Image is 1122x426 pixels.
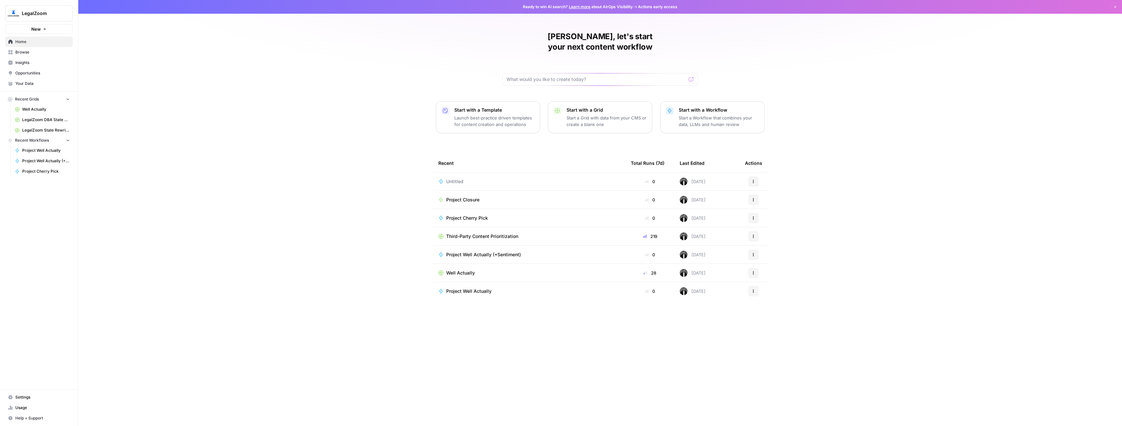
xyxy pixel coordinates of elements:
a: Project Cherry Pick [438,215,620,221]
a: Project Well Actually (+Sentiment) [438,251,620,258]
button: Start with a WorkflowStart a Workflow that combines your data, LLMs and human review [660,101,765,133]
button: Start with a GridStart a Grid with data from your CMS or create a blank one [548,101,652,133]
img: agqtm212c27aeosmjiqx3wzecrl1 [680,269,688,277]
span: Untitled [446,178,463,185]
a: Learn more [569,4,590,9]
div: Total Runs (7d) [631,154,664,172]
div: 0 [631,288,669,294]
a: Third-Party Content Prioritization [438,233,620,240]
p: Start a Workflow that combines your data, LLMs and human review [679,115,759,128]
a: Settings [5,392,73,402]
span: LegalZoom DBA State Articles [22,117,70,123]
img: agqtm212c27aeosmjiqx3wzecrl1 [680,251,688,259]
div: [DATE] [680,214,705,222]
h1: [PERSON_NAME], let's start your next content workflow [502,31,698,52]
div: [DATE] [680,178,705,185]
a: LegalZoom State Rewrites INC [12,125,73,135]
a: Project Well Actually [438,288,620,294]
div: 28 [631,270,669,276]
a: Project Closure [438,197,620,203]
img: agqtm212c27aeosmjiqx3wzecrl1 [680,214,688,222]
div: 0 [631,178,669,185]
a: Your Data [5,78,73,89]
a: Home [5,37,73,47]
span: Project Cherry Pick [22,168,70,174]
p: Start with a Workflow [679,107,759,113]
div: [DATE] [680,287,705,295]
button: Start with a TemplateLaunch best-practice driven templates for content creation and operations [436,101,540,133]
a: Project Cherry Pick [12,166,73,177]
div: 0 [631,251,669,258]
div: [DATE] [680,251,705,259]
a: Browse [5,47,73,57]
button: Workspace: LegalZoom [5,5,73,22]
span: Project Well Actually [22,148,70,153]
span: Actions early access [638,4,677,10]
div: Actions [745,154,762,172]
div: [DATE] [680,269,705,277]
img: agqtm212c27aeosmjiqx3wzecrl1 [680,196,688,204]
span: Home [15,39,70,45]
span: Well Actually [22,106,70,112]
a: Untitled [438,178,620,185]
div: 219 [631,233,669,240]
span: Project Well Actually [446,288,492,294]
div: 0 [631,215,669,221]
img: agqtm212c27aeosmjiqx3wzecrl1 [680,287,688,295]
a: Well Actually [438,270,620,276]
input: What would you like to create today? [507,76,686,83]
div: Recent [438,154,620,172]
div: Last Edited [680,154,705,172]
span: Your Data [15,81,70,87]
a: Insights [5,57,73,68]
img: agqtm212c27aeosmjiqx3wzecrl1 [680,232,688,240]
span: Usage [15,405,70,411]
button: Help + Support [5,413,73,423]
span: Ready to win AI search? about AirOps Visibility [523,4,633,10]
a: Well Actually [12,104,73,115]
div: [DATE] [680,196,705,204]
span: Third-Party Content Prioritization [446,233,518,240]
div: [DATE] [680,232,705,240]
span: Settings [15,394,70,400]
span: Help + Support [15,415,70,421]
img: LegalZoom Logo [8,8,19,19]
p: Start with a Grid [567,107,647,113]
button: New [5,24,73,34]
span: Recent Grids [15,96,39,102]
span: LegalZoom [22,10,61,17]
a: Project Well Actually [12,145,73,156]
p: Start with a Template [454,107,535,113]
img: agqtm212c27aeosmjiqx3wzecrl1 [680,178,688,185]
a: Usage [5,402,73,413]
span: LegalZoom State Rewrites INC [22,127,70,133]
span: Recent Workflows [15,137,49,143]
a: LegalZoom DBA State Articles [12,115,73,125]
span: Well Actually [446,270,475,276]
span: Project Closure [446,197,479,203]
span: New [31,26,41,32]
p: Start a Grid with data from your CMS or create a blank one [567,115,647,128]
span: Project Well Actually (+Sentiment) [446,251,521,258]
span: Project Cherry Pick [446,215,488,221]
span: Insights [15,60,70,66]
span: Project Well Actually (+Sentiment) [22,158,70,164]
span: Opportunities [15,70,70,76]
div: 0 [631,197,669,203]
button: Recent Grids [5,94,73,104]
p: Launch best-practice driven templates for content creation and operations [454,115,535,128]
a: Project Well Actually (+Sentiment) [12,156,73,166]
a: Opportunities [5,68,73,78]
button: Recent Workflows [5,135,73,145]
span: Browse [15,49,70,55]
